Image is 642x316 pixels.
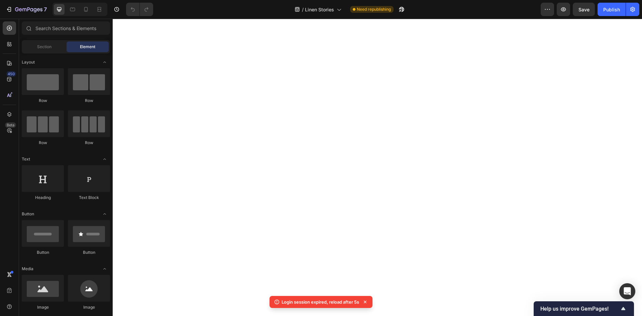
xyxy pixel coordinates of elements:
div: Button [68,249,110,255]
span: Section [37,44,51,50]
span: Linen Stories [305,6,334,13]
span: Help us improve GemPages! [540,306,619,312]
span: Toggle open [99,154,110,165]
div: Publish [603,6,620,13]
div: Row [68,98,110,104]
button: Publish [598,3,626,16]
span: Text [22,156,30,162]
span: Layout [22,59,35,65]
span: Media [22,266,33,272]
span: Save [578,7,590,12]
span: Toggle open [99,209,110,219]
button: 7 [3,3,50,16]
div: 450 [6,71,16,77]
div: Undo/Redo [126,3,153,16]
div: Row [22,98,64,104]
span: Need republishing [357,6,391,12]
span: / [302,6,304,13]
span: Toggle open [99,57,110,68]
div: Image [22,304,64,310]
span: Toggle open [99,264,110,274]
div: Beta [5,122,16,128]
div: Button [22,249,64,255]
div: Image [68,304,110,310]
div: Text Block [68,195,110,201]
p: 7 [44,5,47,13]
input: Search Sections & Elements [22,21,110,35]
div: Row [68,140,110,146]
span: Element [80,44,95,50]
button: Show survey - Help us improve GemPages! [540,305,627,313]
div: Open Intercom Messenger [619,283,635,299]
div: Heading [22,195,64,201]
div: Row [22,140,64,146]
p: Login session expired, reload after 5s [282,299,359,305]
span: Button [22,211,34,217]
button: Save [573,3,595,16]
iframe: Design area [113,19,642,316]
